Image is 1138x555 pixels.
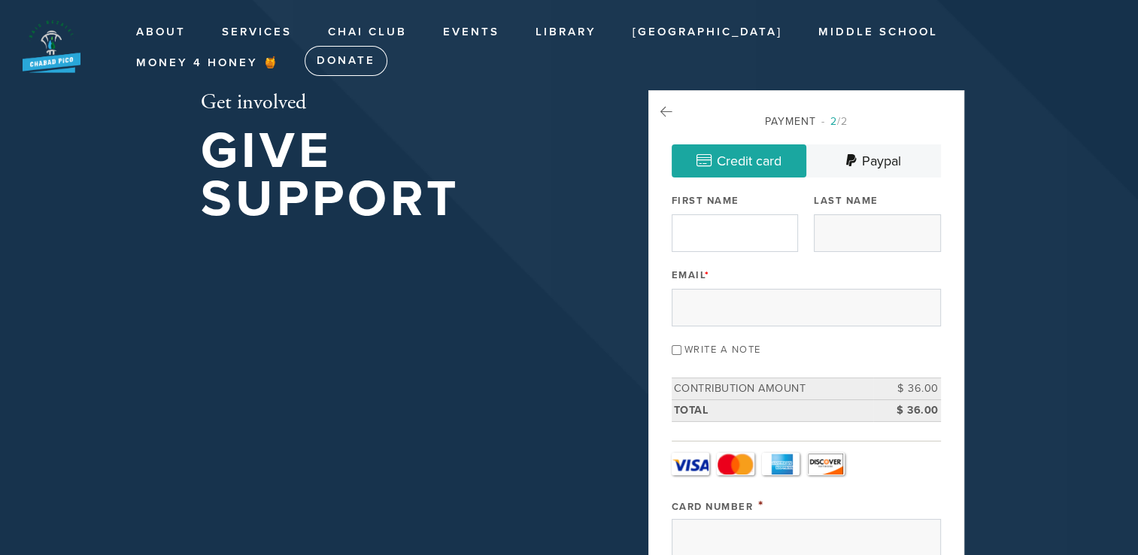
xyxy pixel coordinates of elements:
[873,378,941,400] td: $ 36.00
[672,114,941,129] div: Payment
[758,497,764,514] span: This field is required.
[201,127,599,224] h1: Give Support
[125,49,291,77] a: Money 4 Honey 🍯
[672,453,709,475] a: Visa
[717,453,754,475] a: MasterCard
[23,19,80,73] img: New%20BB%20Logo_0.png
[672,501,754,513] label: Card Number
[201,90,599,116] h2: Get involved
[821,115,848,128] span: /2
[814,194,879,208] label: Last Name
[807,453,845,475] a: Discover
[807,18,949,47] a: Middle School
[211,18,303,47] a: Services
[873,399,941,421] td: $ 36.00
[524,18,608,47] a: Library
[672,268,710,282] label: Email
[672,144,806,177] a: Credit card
[684,344,761,356] label: Write a note
[305,46,387,76] a: Donate
[762,453,800,475] a: Amex
[317,18,418,47] a: Chai Club
[806,144,941,177] a: Paypal
[672,194,739,208] label: First Name
[672,378,873,400] td: Contribution Amount
[621,18,794,47] a: [GEOGRAPHIC_DATA]
[830,115,837,128] span: 2
[432,18,511,47] a: Events
[672,399,873,421] td: Total
[125,18,197,47] a: About
[705,269,710,281] span: This field is required.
